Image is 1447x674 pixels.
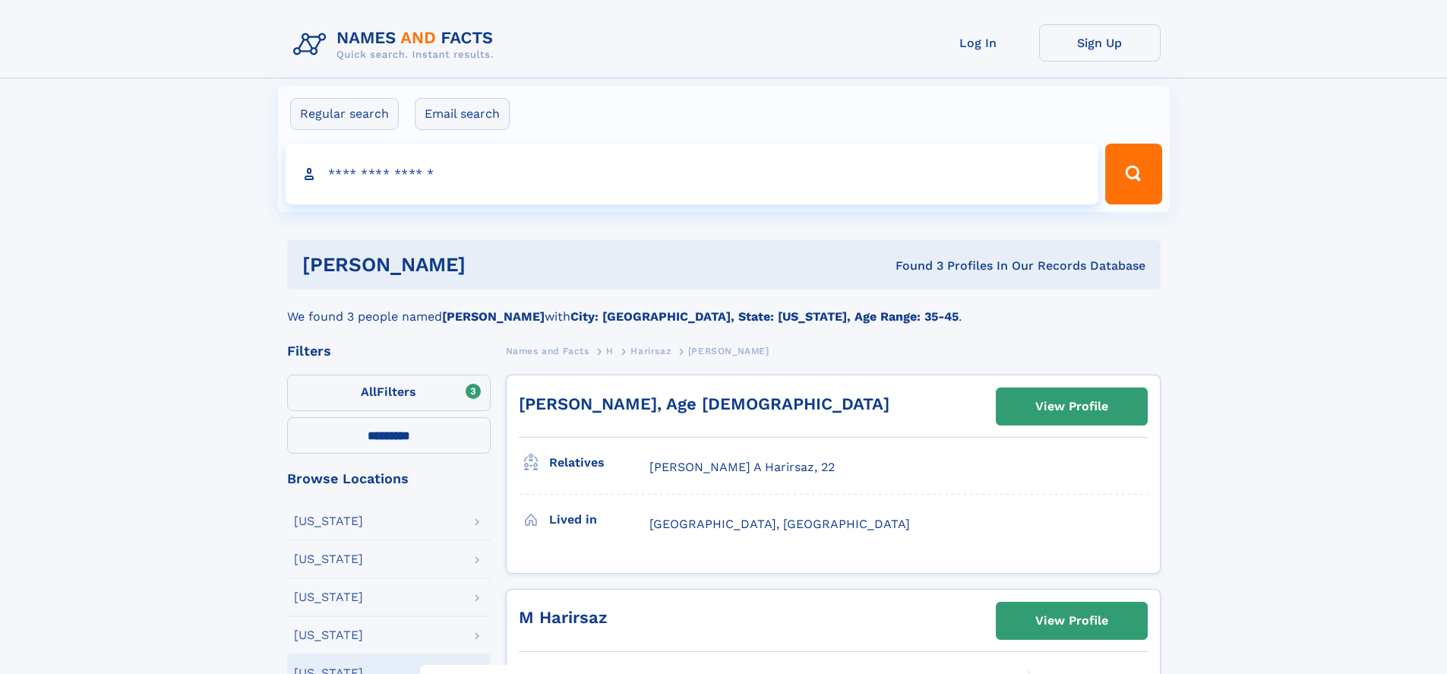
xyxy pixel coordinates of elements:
[918,24,1039,62] a: Log In
[549,507,649,533] h3: Lived in
[287,344,491,358] div: Filters
[302,255,681,274] h1: [PERSON_NAME]
[1035,389,1108,424] div: View Profile
[519,608,608,627] a: M Harirsaz
[287,472,491,486] div: Browse Locations
[294,629,363,641] div: [US_STATE]
[415,98,510,130] label: Email search
[570,309,959,324] b: City: [GEOGRAPHIC_DATA], State: [US_STATE], Age Range: 35-45
[287,290,1161,326] div: We found 3 people named with .
[442,309,545,324] b: [PERSON_NAME]
[630,346,671,356] span: Harirsaz
[1039,24,1161,62] a: Sign Up
[997,603,1147,639] a: View Profile
[606,346,614,356] span: H
[506,341,589,360] a: Names and Facts
[294,553,363,565] div: [US_STATE]
[649,459,835,476] a: [PERSON_NAME] A Harirsaz, 22
[681,258,1145,274] div: Found 3 Profiles In Our Records Database
[630,341,671,360] a: Harirsaz
[606,341,614,360] a: H
[290,98,399,130] label: Regular search
[287,24,506,65] img: Logo Names and Facts
[519,394,889,413] a: [PERSON_NAME], Age [DEMOGRAPHIC_DATA]
[997,388,1147,425] a: View Profile
[294,591,363,603] div: [US_STATE]
[294,515,363,527] div: [US_STATE]
[361,384,377,399] span: All
[688,346,769,356] span: [PERSON_NAME]
[287,375,491,411] label: Filters
[549,450,649,476] h3: Relatives
[1105,144,1161,204] button: Search Button
[286,144,1099,204] input: search input
[649,517,910,531] span: [GEOGRAPHIC_DATA], [GEOGRAPHIC_DATA]
[1035,603,1108,638] div: View Profile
